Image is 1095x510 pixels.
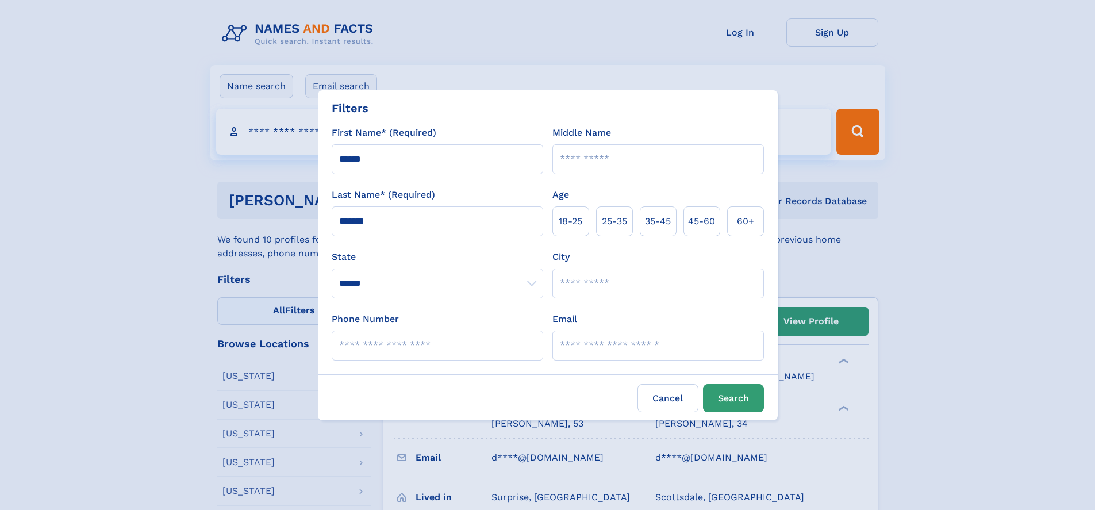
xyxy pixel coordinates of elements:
[737,214,754,228] span: 60+
[552,312,577,326] label: Email
[552,250,570,264] label: City
[332,250,543,264] label: State
[332,126,436,140] label: First Name* (Required)
[332,188,435,202] label: Last Name* (Required)
[688,214,715,228] span: 45‑60
[637,384,698,412] label: Cancel
[703,384,764,412] button: Search
[552,188,569,202] label: Age
[552,126,611,140] label: Middle Name
[559,214,582,228] span: 18‑25
[645,214,671,228] span: 35‑45
[602,214,627,228] span: 25‑35
[332,99,368,117] div: Filters
[332,312,399,326] label: Phone Number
